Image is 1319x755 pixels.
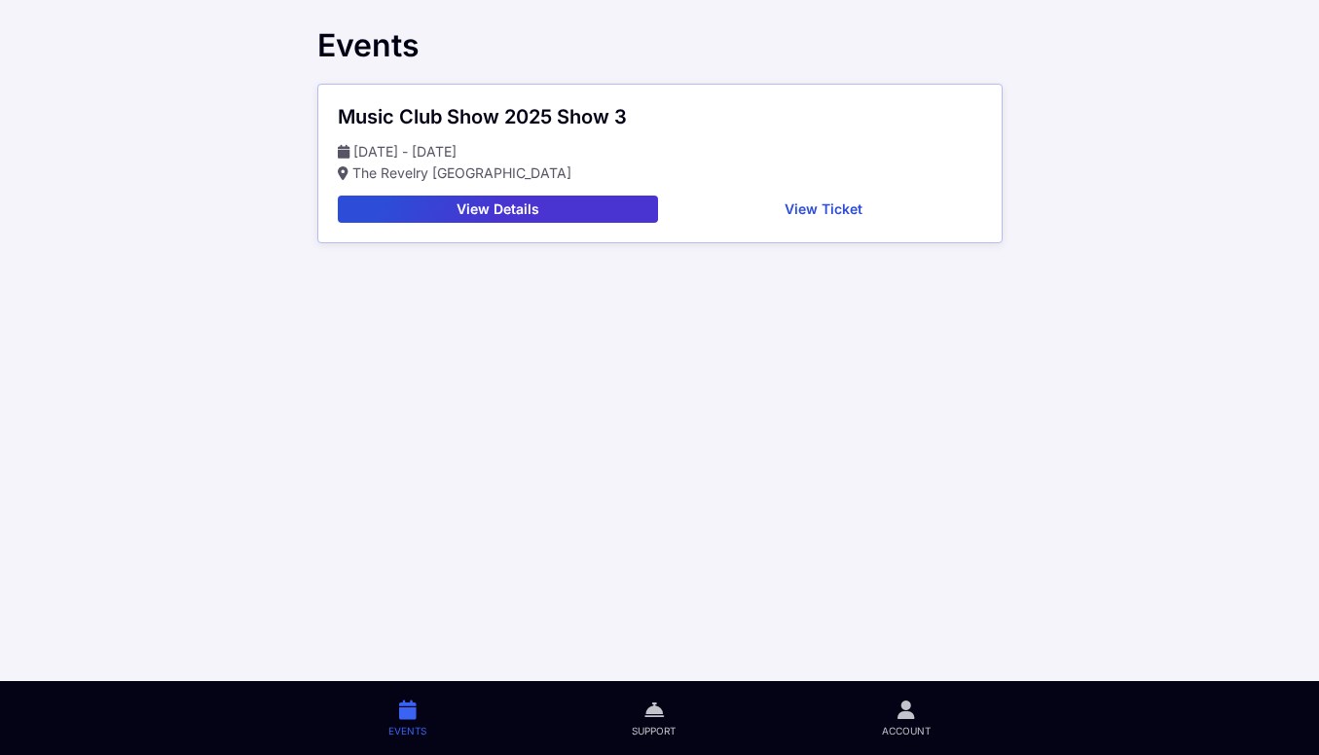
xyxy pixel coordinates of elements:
button: View Ticket [666,196,982,223]
button: View Details [338,196,659,223]
span: Events [388,724,426,737]
p: The Revelry [GEOGRAPHIC_DATA] [338,162,982,184]
a: Account [779,681,1033,755]
a: Support [530,681,779,755]
a: Events [286,681,530,755]
span: Support [632,724,676,737]
div: Music Club Show 2025 Show 3 [338,104,982,129]
div: Events [317,27,1003,64]
p: [DATE] - [DATE] [338,141,982,162]
span: Account [882,724,931,737]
